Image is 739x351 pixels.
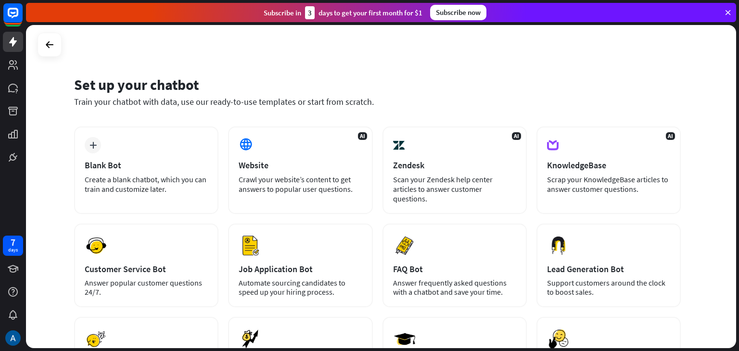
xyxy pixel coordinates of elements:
[547,160,670,171] div: KnowledgeBase
[89,142,97,149] i: plus
[393,160,516,171] div: Zendesk
[11,238,15,247] div: 7
[393,278,516,297] div: Answer frequently asked questions with a chatbot and save your time.
[547,263,670,275] div: Lead Generation Bot
[239,278,362,297] div: Automate sourcing candidates to speed up your hiring process.
[74,96,681,107] div: Train your chatbot with data, use our ready-to-use templates or start from scratch.
[239,263,362,275] div: Job Application Bot
[3,236,23,256] a: 7 days
[512,132,521,140] span: AI
[85,160,208,171] div: Blank Bot
[430,5,486,20] div: Subscribe now
[547,278,670,297] div: Support customers around the clock to boost sales.
[239,175,362,194] div: Crawl your website’s content to get answers to popular user questions.
[264,6,422,19] div: Subscribe in days to get your first month for $1
[8,247,18,253] div: days
[547,175,670,194] div: Scrap your KnowledgeBase articles to answer customer questions.
[85,263,208,275] div: Customer Service Bot
[666,132,675,140] span: AI
[85,175,208,194] div: Create a blank chatbot, which you can train and customize later.
[74,75,681,94] div: Set up your chatbot
[239,160,362,171] div: Website
[85,278,208,297] div: Answer popular customer questions 24/7.
[8,4,37,33] button: Open LiveChat chat widget
[305,6,315,19] div: 3
[358,132,367,140] span: AI
[393,175,516,203] div: Scan your Zendesk help center articles to answer customer questions.
[393,263,516,275] div: FAQ Bot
